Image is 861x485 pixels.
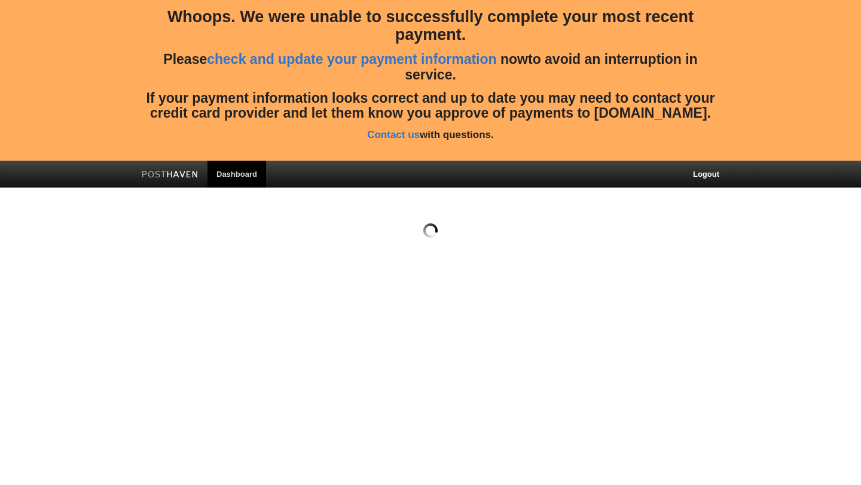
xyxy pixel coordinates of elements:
[142,171,199,180] img: Posthaven-bar
[500,51,528,67] strong: now
[207,161,266,188] a: Dashboard
[423,223,438,238] img: Loading
[141,91,720,121] h4: If your payment information looks correct and up to date you may need to contact your credit card...
[141,52,720,82] h4: Please to avoid an interruption in service.
[141,8,720,44] h3: Whoops. We were unable to successfully complete your most recent payment.
[684,161,728,188] a: Logout
[141,130,720,141] h5: with questions.
[207,51,496,67] a: check and update your payment information
[367,129,420,140] a: Contact us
